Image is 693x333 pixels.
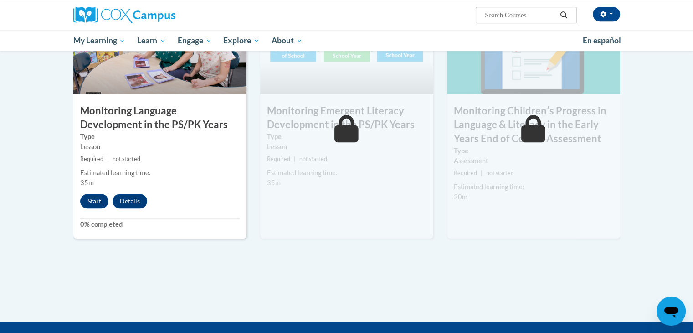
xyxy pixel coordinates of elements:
[294,156,296,162] span: |
[73,7,175,23] img: Cox Campus
[454,170,477,177] span: Required
[60,30,634,51] div: Main menu
[481,170,483,177] span: |
[113,194,147,208] button: Details
[131,30,172,51] a: Learn
[80,219,240,229] label: 0% completed
[266,30,308,51] a: About
[267,142,426,152] div: Lesson
[80,142,240,152] div: Lesson
[73,7,246,23] a: Cox Campus
[454,146,613,156] label: Type
[267,168,426,178] div: Estimated learning time:
[484,10,557,21] input: Search Courses
[577,31,627,50] a: En español
[557,10,570,21] button: Search
[172,30,218,51] a: Engage
[454,156,613,166] div: Assessment
[657,297,686,326] iframe: Button to launch messaging window
[178,35,212,46] span: Engage
[73,104,246,132] h3: Monitoring Language Development in the PS/PK Years
[217,30,266,51] a: Explore
[80,168,240,178] div: Estimated learning time:
[137,35,166,46] span: Learn
[107,156,109,162] span: |
[454,182,613,192] div: Estimated learning time:
[223,35,260,46] span: Explore
[267,132,426,142] label: Type
[260,104,433,132] h3: Monitoring Emergent Literacy Development in the PS/PK Years
[80,156,103,162] span: Required
[267,179,281,187] span: 35m
[299,156,327,162] span: not started
[80,194,108,208] button: Start
[454,193,467,201] span: 20m
[267,156,290,162] span: Required
[593,7,620,21] button: Account Settings
[272,35,303,46] span: About
[73,35,125,46] span: My Learning
[486,170,514,177] span: not started
[113,156,140,162] span: not started
[583,36,621,45] span: En español
[80,132,240,142] label: Type
[447,104,620,146] h3: Monitoring Childrenʹs Progress in Language & Literacy in the Early Years End of Course Assessment
[67,30,132,51] a: My Learning
[80,179,94,187] span: 35m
